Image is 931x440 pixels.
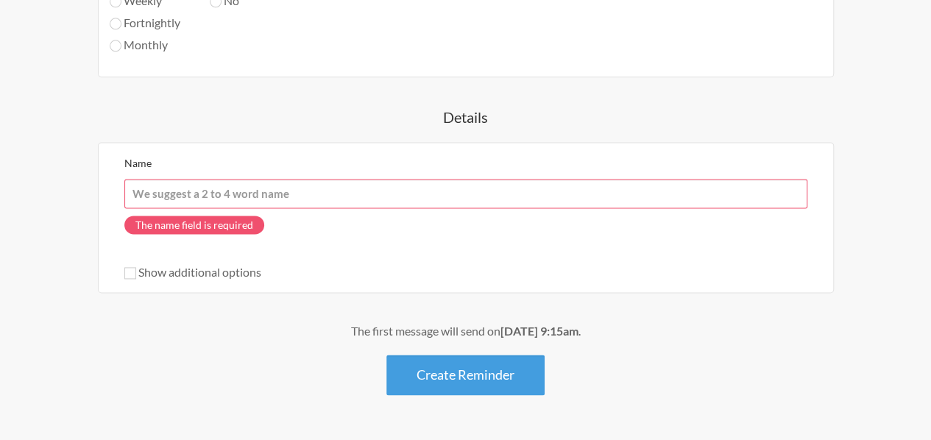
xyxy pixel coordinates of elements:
[124,265,261,279] label: Show additional options
[124,216,264,234] span: The name field is required
[386,355,545,395] button: Create Reminder
[124,157,152,169] label: Name
[44,107,887,127] h4: Details
[110,40,121,52] input: Monthly
[500,324,578,338] strong: [DATE] 9:15am
[110,36,180,54] label: Monthly
[110,14,180,32] label: Fortnightly
[110,18,121,29] input: Fortnightly
[124,267,136,279] input: Show additional options
[124,179,807,208] input: We suggest a 2 to 4 word name
[44,322,887,340] div: The first message will send on .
